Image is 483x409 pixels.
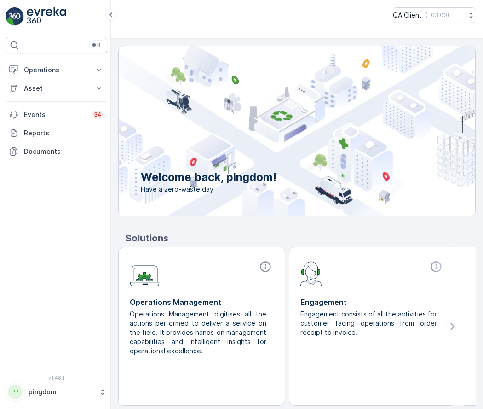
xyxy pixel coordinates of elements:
img: module-icon [300,260,322,286]
a: Events34 [6,105,107,124]
p: ( +03:00 ) [425,12,449,19]
span: Have a zero-waste day [141,185,276,194]
button: Operations [6,61,107,79]
p: Operations Management digitises all the actions performed to deliver a service on the field. It p... [130,310,266,356]
p: 34 [94,111,102,118]
img: logo [6,7,24,26]
p: ⌘B [92,41,101,49]
button: PPpingdom [6,382,107,402]
p: pingdom [29,387,94,397]
p: QA Client [393,11,422,20]
img: module-icon [130,260,160,286]
p: Reports [24,129,103,138]
p: Engagement [300,297,444,308]
a: Documents [6,142,107,161]
img: logo_light-DOdMpM7g.png [27,7,66,26]
img: city illustration [77,46,475,216]
span: v 1.48.1 [6,375,107,380]
button: Asset [6,79,107,98]
p: Events [24,110,86,119]
div: PP [8,385,23,399]
p: Solutions [126,231,476,245]
a: Reports [6,124,107,142]
button: QA Client(+03:00) [393,7,476,23]
p: Operations [24,65,89,75]
p: Operations Management [130,297,274,308]
p: Welcome back, pingdom! [141,170,276,185]
p: Documents [24,147,103,156]
p: Engagement consists of all the activities for customer facing operations from order receipt to in... [300,310,437,337]
p: Asset [24,84,89,93]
